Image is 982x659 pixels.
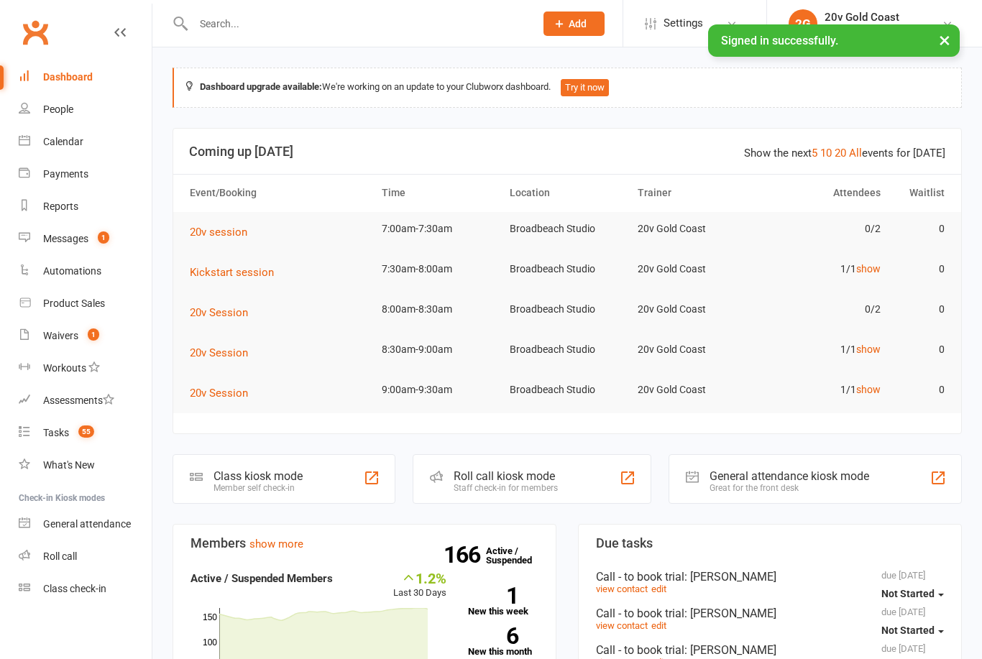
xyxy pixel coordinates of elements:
[43,518,131,530] div: General attendance
[825,11,899,24] div: 20v Gold Coast
[19,508,152,540] a: General attendance kiosk mode
[596,536,944,550] h3: Due tasks
[759,373,887,407] td: 1/1
[820,147,832,160] a: 10
[19,190,152,223] a: Reports
[887,175,951,211] th: Waitlist
[190,264,284,281] button: Kickstart session
[19,287,152,320] a: Product Sales
[19,352,152,384] a: Workouts
[190,344,258,361] button: 20v Session
[43,298,105,309] div: Product Sales
[887,252,951,286] td: 0
[596,584,648,594] a: view contact
[759,252,887,286] td: 1/1
[454,469,558,483] div: Roll call kiosk mode
[759,212,887,246] td: 0/2
[190,266,274,279] span: Kickstart session
[189,14,525,34] input: Search...
[43,265,101,277] div: Automations
[43,427,69,438] div: Tasks
[19,158,152,190] a: Payments
[887,212,951,246] td: 0
[88,328,99,341] span: 1
[375,252,503,286] td: 7:30am-8:00am
[759,292,887,326] td: 0/2
[569,18,587,29] span: Add
[856,344,881,355] a: show
[78,425,94,438] span: 55
[468,625,518,647] strong: 6
[710,469,869,483] div: General attendance kiosk mode
[684,607,776,620] span: : [PERSON_NAME]
[825,24,899,37] div: 20v Gold Coast
[19,61,152,93] a: Dashboard
[19,417,152,449] a: Tasks 55
[190,346,248,359] span: 20v Session
[759,175,887,211] th: Attendees
[710,483,869,493] div: Great for the front desk
[835,147,846,160] a: 20
[19,540,152,573] a: Roll call
[932,24,958,55] button: ×
[486,535,549,576] a: 166Active / Suspended
[856,384,881,395] a: show
[191,536,538,550] h3: Members
[190,223,257,241] button: 20v session
[43,550,77,562] div: Roll call
[43,201,78,212] div: Reports
[183,175,375,211] th: Event/Booking
[190,226,247,239] span: 20v session
[43,168,88,180] div: Payments
[887,333,951,367] td: 0
[375,292,503,326] td: 8:00am-8:30am
[43,362,86,374] div: Workouts
[375,212,503,246] td: 7:00am-7:30am
[190,384,258,402] button: 20v Session
[503,175,631,211] th: Location
[43,136,83,147] div: Calendar
[631,333,759,367] td: 20v Gold Coast
[190,387,248,400] span: 20v Session
[596,643,944,657] div: Call - to book trial
[189,144,945,159] h3: Coming up [DATE]
[468,587,539,616] a: 1New this week
[503,212,631,246] td: Broadbeach Studio
[249,538,303,550] a: show more
[881,625,935,636] span: Not Started
[881,588,935,599] span: Not Started
[19,255,152,287] a: Automations
[684,570,776,584] span: : [PERSON_NAME]
[543,11,605,36] button: Add
[43,330,78,341] div: Waivers
[596,607,944,620] div: Call - to book trial
[19,93,152,126] a: People
[631,252,759,286] td: 20v Gold Coast
[214,483,303,493] div: Member self check-in
[561,79,609,96] button: Try it now
[721,34,838,47] span: Signed in successfully.
[43,233,88,244] div: Messages
[468,585,518,607] strong: 1
[43,583,106,594] div: Class check-in
[631,292,759,326] td: 20v Gold Coast
[19,320,152,352] a: Waivers 1
[596,620,648,631] a: view contact
[19,573,152,605] a: Class kiosk mode
[375,175,503,211] th: Time
[173,68,962,108] div: We're working on an update to your Clubworx dashboard.
[596,570,944,584] div: Call - to book trial
[43,71,93,83] div: Dashboard
[19,384,152,417] a: Assessments
[631,373,759,407] td: 20v Gold Coast
[17,14,53,50] a: Clubworx
[375,373,503,407] td: 9:00am-9:30am
[503,373,631,407] td: Broadbeach Studio
[503,292,631,326] td: Broadbeach Studio
[19,449,152,481] a: What's New
[651,620,666,631] a: edit
[631,175,759,211] th: Trainer
[454,483,558,493] div: Staff check-in for members
[393,570,446,601] div: Last 30 Days
[19,126,152,158] a: Calendar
